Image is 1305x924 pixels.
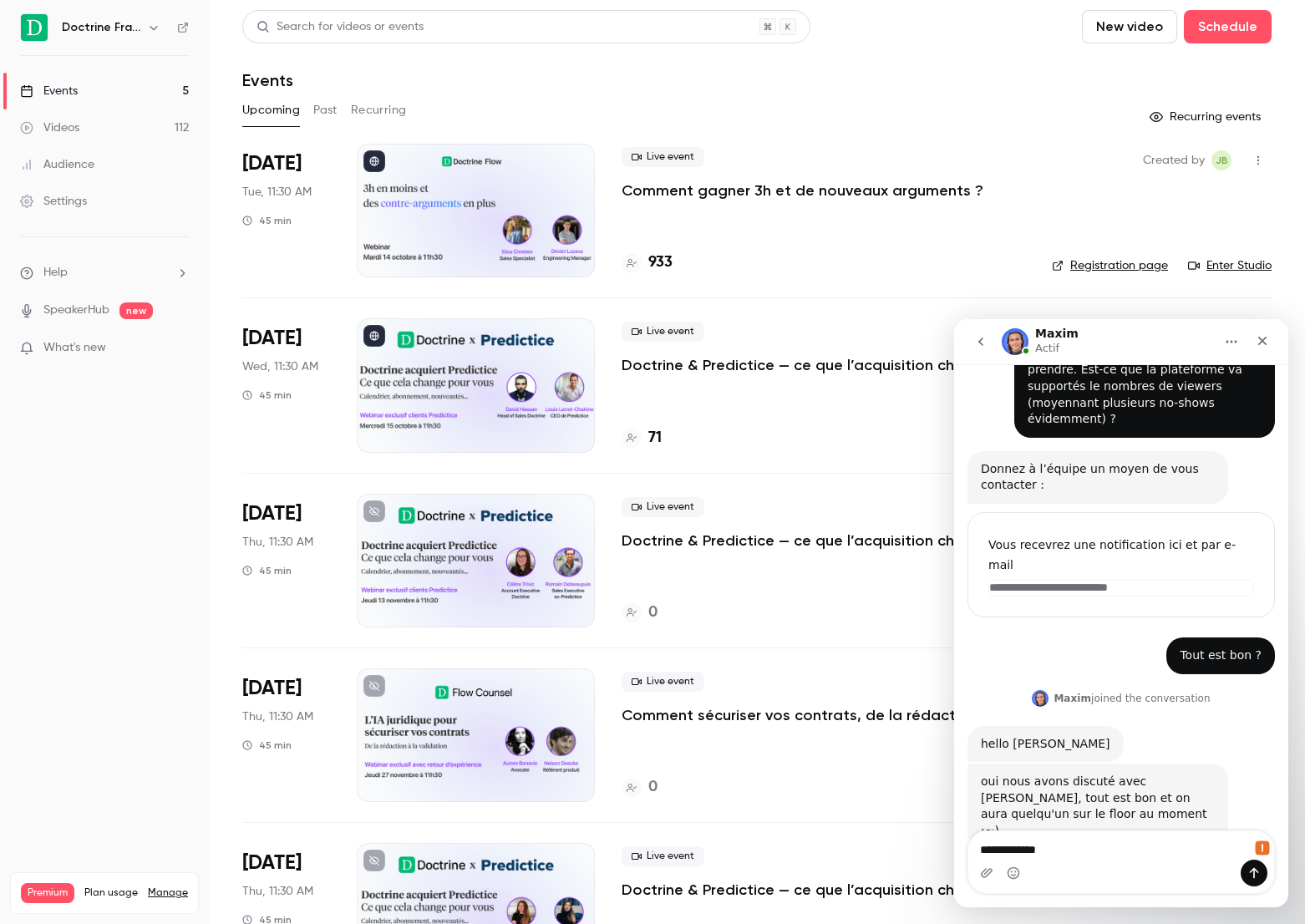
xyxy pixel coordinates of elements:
div: Tout est bon ? [226,328,307,345]
div: Maxim dit… [13,444,321,566]
span: Thu, 11:30 AM [242,708,313,725]
button: Recurring events [1142,104,1272,130]
div: Events [20,83,78,99]
a: Doctrine & Predictice — ce que l’acquisition change pour vous - Session 3 [622,880,1025,900]
div: Nov 27 Thu, 11:30 AM (Europe/Paris) [242,668,330,802]
a: Comment gagner 3h et de nouveaux arguments ? [622,180,983,201]
a: 0 [622,776,658,799]
h4: 0 [648,776,658,799]
div: Vous recevrez une notification ici et par e-mail [34,216,300,256]
span: Live event [622,846,704,866]
div: hello [PERSON_NAME]Add reaction [13,407,170,444]
a: Doctrine & Predictice — ce que l’acquisition change pour vous - Session 1 [622,355,1025,375]
button: Envoyer un message… [287,541,313,567]
span: [DATE] [242,675,302,702]
div: oui nous avons discuté avec [PERSON_NAME], tout est bon et on aura quelqu'un sur le floor au mome... [13,444,274,530]
a: SpeakerHub [43,302,109,319]
a: Doctrine & Predictice — ce que l’acquisition change pour vous - Session 2 [622,531,1025,551]
div: Oct 14 Tue, 11:30 AM (Europe/Paris) [242,144,330,277]
a: 71 [622,427,662,449]
div: Operator dit… [13,132,321,186]
span: What's new [43,339,106,357]
div: Operator dit… [13,186,321,318]
input: Enter your email [34,261,300,277]
span: Plan usage [84,886,138,900]
a: Manage [148,886,188,900]
div: Search for videos or events [256,18,424,36]
div: Oct 15 Wed, 11:30 AM (Europe/Paris) [242,318,330,452]
span: Created by [1143,150,1205,170]
span: JB [1216,150,1228,170]
div: 45 min [242,214,292,227]
button: Schedule [1184,10,1272,43]
h4: 933 [648,251,673,274]
div: hello [PERSON_NAME] [27,417,156,434]
div: Maxim dit… [13,407,321,445]
a: Registration page [1052,257,1168,274]
span: Live event [622,322,704,342]
div: Videos [20,119,79,136]
button: Past [313,97,338,124]
h1: Events [242,70,293,90]
span: Live event [622,497,704,517]
span: [DATE] [242,850,302,876]
div: 45 min [242,564,292,577]
span: new [119,302,153,319]
div: Audience [20,156,94,173]
span: Tue, 11:30 AM [242,184,312,201]
div: 45 min [242,388,292,402]
div: Donnez à l’équipe un moyen de vous contacter : [13,132,274,185]
div: Donnez à l’équipe un moyen de vous contacter : [27,142,261,175]
div: joined the conversation [99,372,256,387]
a: Enter Studio [1188,257,1272,274]
span: Premium [21,883,74,903]
button: Upcoming [242,97,300,124]
h4: 0 [648,602,658,624]
a: Comment sécuriser vos contrats, de la rédaction à la validation. [622,705,1025,725]
a: 933 [622,251,673,274]
button: Recurring [351,97,407,124]
b: Maxim [99,373,137,385]
a: 0 [622,602,658,624]
iframe: Intercom live chat [954,319,1288,907]
h6: Doctrine France [62,19,140,36]
iframe: Noticeable Trigger [169,341,189,356]
div: user dit… [13,318,321,368]
div: oui nous avons discuté avec [PERSON_NAME], tout est bon et on aura quelqu'un sur le floor au mome... [27,454,261,520]
span: [DATE] [242,150,302,177]
li: help-dropdown-opener [20,264,189,282]
button: Télécharger la pièce jointe [26,547,39,561]
span: [DATE] [242,500,302,527]
div: Nov 13 Thu, 11:30 AM (Europe/Paris) [242,494,330,627]
h4: 71 [648,427,662,449]
img: Doctrine France [21,14,48,41]
div: 45 min [242,739,292,752]
div: Settings [20,193,87,210]
span: Wed, 11:30 AM [242,358,318,375]
span: [DATE] [242,325,302,352]
span: Thu, 11:30 AM [242,534,313,551]
span: Live event [622,147,704,167]
div: Tout est bon ? [212,318,321,355]
span: Live event [622,672,704,692]
span: Thu, 11:30 AM [242,883,313,900]
button: New video [1082,10,1177,43]
button: Sélectionneur d’emoji [53,547,66,561]
img: Profile image for Maxim [78,371,94,388]
div: Maxim dit… [13,368,321,407]
textarea: Envoyer un message... [14,512,320,541]
span: Help [43,264,68,282]
span: Justine Burel [1211,150,1231,170]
